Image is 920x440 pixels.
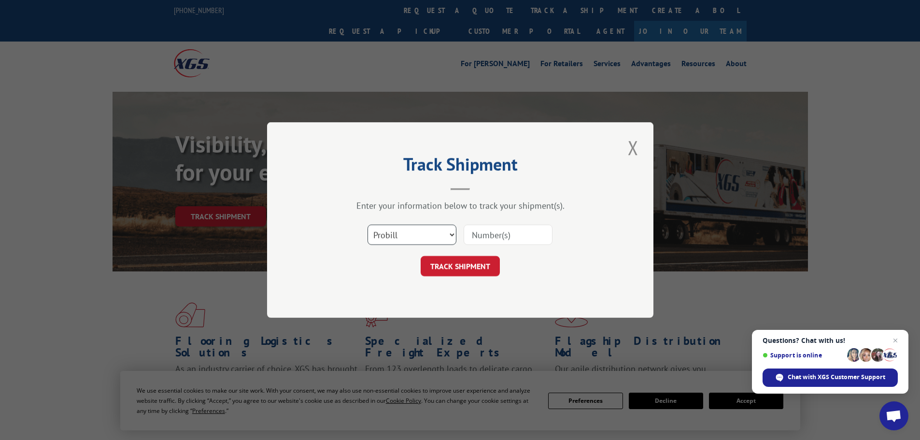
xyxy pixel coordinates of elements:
[763,369,898,387] span: Chat with XGS Customer Support
[625,134,641,161] button: Close modal
[315,157,605,176] h2: Track Shipment
[763,337,898,344] span: Questions? Chat with us!
[763,352,844,359] span: Support is online
[464,225,552,245] input: Number(s)
[788,373,885,382] span: Chat with XGS Customer Support
[879,401,908,430] a: Open chat
[421,256,500,276] button: TRACK SHIPMENT
[315,200,605,211] div: Enter your information below to track your shipment(s).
